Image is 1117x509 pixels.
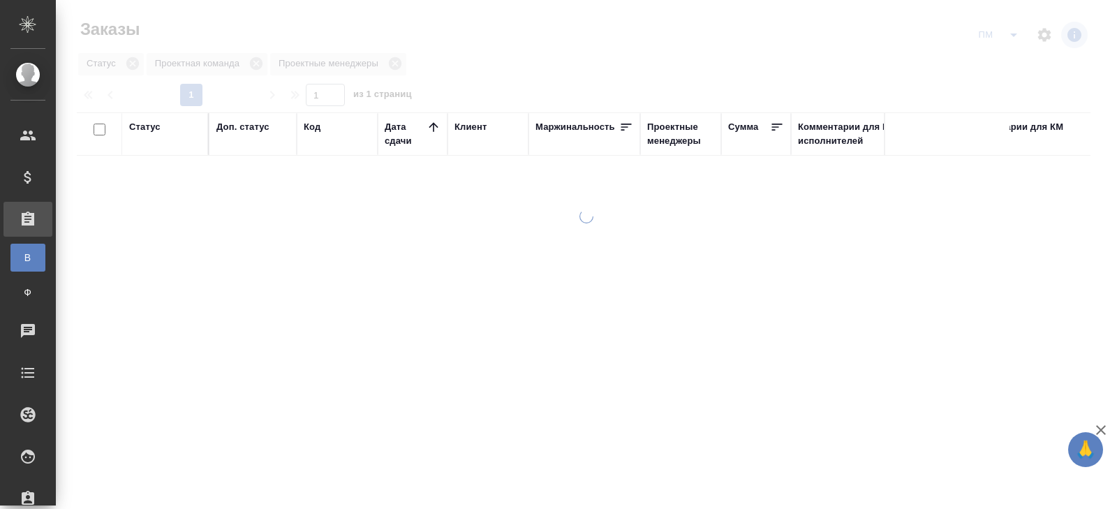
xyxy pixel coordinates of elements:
div: Проектные менеджеры [647,120,714,148]
div: Доп. статус [216,120,269,134]
span: 🙏 [1074,435,1097,464]
div: Статус [129,120,161,134]
div: Код [304,120,320,134]
div: Маржинальность [535,120,615,134]
div: Комментарии для ПМ/исполнителей [798,120,952,148]
button: 🙏 [1068,432,1103,467]
div: Клиент [454,120,487,134]
div: Дата сдачи [385,120,427,148]
div: Сумма [728,120,758,134]
div: Комментарии для КМ [966,120,1063,134]
a: Ф [10,279,45,307]
span: Ф [17,286,38,300]
span: В [17,251,38,265]
a: В [10,244,45,272]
